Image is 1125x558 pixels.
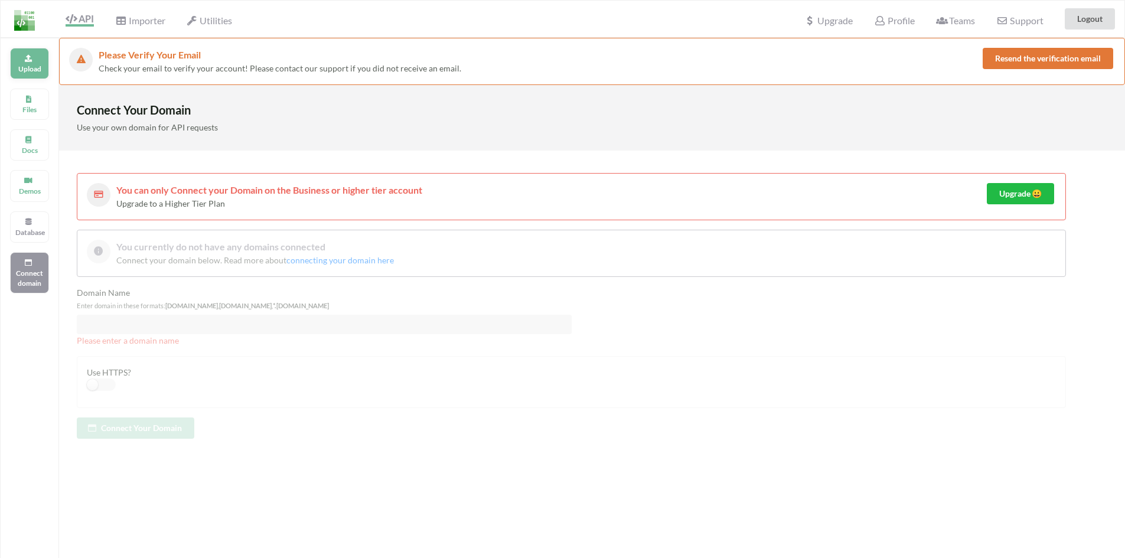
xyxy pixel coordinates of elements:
[987,183,1054,204] button: Upgradesmile
[874,15,914,26] span: Profile
[14,10,35,31] img: LogoIcon.png
[15,227,44,237] p: Database
[15,64,44,74] p: Upload
[66,13,94,24] span: API
[15,268,44,288] p: Connect domain
[1065,8,1115,30] button: Logout
[983,48,1113,69] button: Resend the verification email
[115,15,165,26] span: Importer
[1031,188,1042,198] span: smile
[77,123,1107,133] h5: Use your own domain for API requests
[996,16,1043,25] span: Support
[15,105,44,115] p: Files
[99,63,461,73] span: Check your email to verify your account! Please contact our support if you did not receive an email.
[15,145,44,155] p: Docs
[99,49,201,60] span: Please Verify Your Email
[999,188,1042,198] span: Upgrade
[936,15,975,26] span: Teams
[116,198,225,208] span: Upgrade to a Higher Tier Plan
[77,103,1107,117] h3: Connect Your Domain
[15,186,44,196] p: Demos
[804,16,853,25] span: Upgrade
[116,184,422,195] span: You can only Connect your Domain on the Business or higher tier account
[187,15,232,26] span: Utilities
